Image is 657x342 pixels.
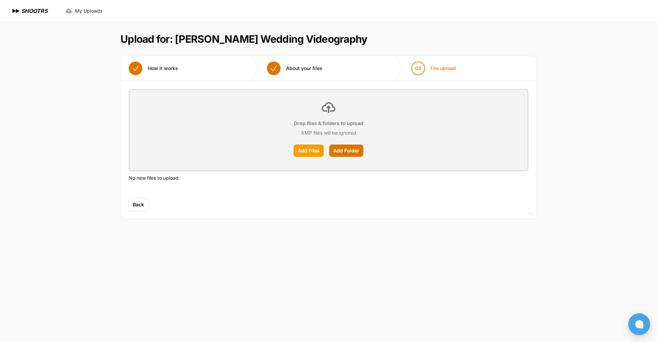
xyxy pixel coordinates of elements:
p: No new files to upload. [129,174,528,182]
label: Add Files [294,145,324,157]
span: My Uploads [75,8,103,14]
span: File upload [430,65,456,72]
a: SHOOTRS SHOOTRS [11,7,48,15]
button: 03 File upload [403,56,464,81]
button: How it works [120,56,186,81]
img: SHOOTRS [11,7,21,15]
button: Back [129,199,148,211]
span: About your files [286,65,322,72]
p: Drop files & folders to upload [294,120,363,127]
span: 03 [415,65,421,72]
h1: SHOOTRS [21,7,48,15]
p: XMP files will be ignored [301,129,356,136]
div: v2 [528,209,533,217]
button: About your files [259,56,331,81]
span: How it works [148,65,178,72]
h1: Upload for: [PERSON_NAME] Wedding Videography [120,33,367,45]
label: Add Folder [329,145,363,157]
a: My Uploads [61,5,107,17]
button: Open chat window [628,313,650,335]
span: Back [133,201,144,208]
